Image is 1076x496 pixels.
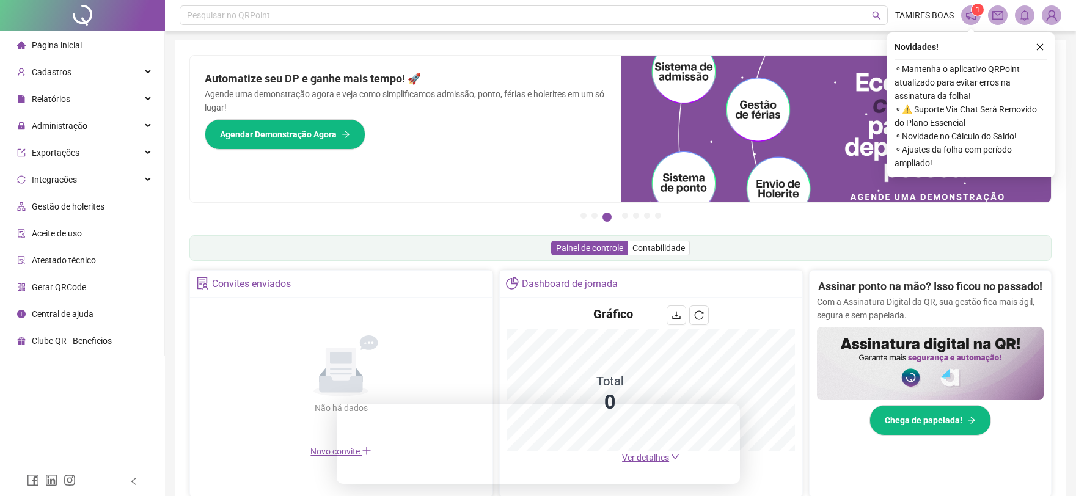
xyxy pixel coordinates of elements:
iframe: Intercom live chat [1034,454,1064,484]
span: Aceite de uso [32,228,82,238]
span: bell [1019,10,1030,21]
span: left [130,477,138,486]
p: Agende uma demonstração agora e veja como simplificamos admissão, ponto, férias e holerites em um... [205,87,606,114]
div: Convites enviados [212,274,291,294]
span: Atestado técnico [32,255,96,265]
span: file [17,95,26,103]
span: Chega de papelada! [885,414,962,427]
sup: 1 [972,4,984,16]
span: Agendar Demonstração Agora [220,128,337,141]
span: arrow-right [342,130,350,139]
span: notification [965,10,976,21]
span: user-add [17,68,26,76]
span: Novo convite [310,447,371,456]
h4: Gráfico [593,305,633,323]
span: Cadastros [32,67,71,77]
span: Relatórios [32,94,70,104]
span: instagram [64,474,76,486]
span: ⚬ Novidade no Cálculo do Saldo! [895,129,1047,143]
span: reload [694,310,704,320]
span: qrcode [17,283,26,291]
span: ⚬ Mantenha o aplicativo QRPoint atualizado para evitar erros na assinatura da folha! [895,62,1047,103]
span: mail [992,10,1003,21]
span: home [17,41,26,49]
span: download [672,310,681,320]
iframe: Pesquisa da QRPoint [337,404,740,484]
span: close [1036,43,1044,51]
span: Gestão de holerites [32,202,104,211]
span: Central de ajuda [32,309,93,319]
span: lock [17,122,26,130]
span: Página inicial [32,40,82,50]
span: info-circle [17,310,26,318]
button: 3 [602,213,612,222]
span: apartment [17,202,26,211]
div: Dashboard de jornada [522,274,618,294]
span: sync [17,175,26,184]
span: solution [196,277,209,290]
button: 2 [591,213,598,219]
img: banner%2F02c71560-61a6-44d4-94b9-c8ab97240462.png [817,327,1044,400]
h2: Assinar ponto na mão? Isso ficou no passado! [818,278,1042,295]
span: linkedin [45,474,57,486]
button: 4 [622,213,628,219]
img: 11600 [1042,6,1061,24]
button: Chega de papelada! [869,405,991,436]
span: Exportações [32,148,79,158]
span: ⚬ ⚠️ Suporte Via Chat Será Removido do Plano Essencial [895,103,1047,129]
span: solution [17,256,26,264]
span: export [17,148,26,157]
span: TAMIRES BOAS [895,9,954,22]
span: Clube QR - Beneficios [32,336,112,346]
button: 5 [633,213,639,219]
p: Com a Assinatura Digital da QR, sua gestão fica mais ágil, segura e sem papelada. [817,295,1044,322]
button: 6 [644,213,650,219]
span: Gerar QRCode [32,282,86,292]
button: Agendar Demonstração Agora [205,119,365,150]
span: Contabilidade [632,243,685,253]
span: arrow-right [967,416,976,425]
span: Administração [32,121,87,131]
span: Novidades ! [895,40,939,54]
span: pie-chart [506,277,519,290]
img: banner%2Fd57e337e-a0d3-4837-9615-f134fc33a8e6.png [621,56,1052,202]
button: 7 [655,213,661,219]
h2: Automatize seu DP e ganhe mais tempo! 🚀 [205,70,606,87]
span: search [872,11,881,20]
span: 1 [976,5,980,14]
span: ⚬ Ajustes da folha com período ampliado! [895,143,1047,170]
div: Não há dados [285,401,397,415]
span: Integrações [32,175,77,184]
span: Painel de controle [556,243,623,253]
button: 1 [580,213,587,219]
span: gift [17,337,26,345]
span: facebook [27,474,39,486]
span: audit [17,229,26,238]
